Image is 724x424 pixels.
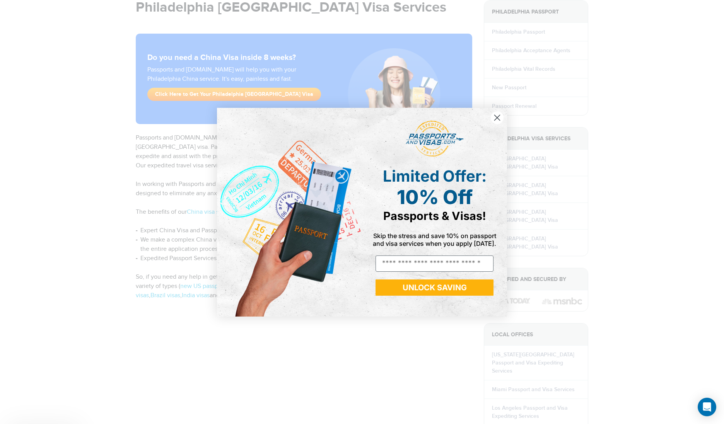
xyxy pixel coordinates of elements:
span: Skip the stress and save 10% on passport and visa services when you apply [DATE]. [373,232,496,247]
span: Limited Offer: [383,167,487,186]
span: Passports & Visas! [383,209,486,223]
img: passports and visas [406,121,464,157]
button: Close dialog [490,111,504,124]
button: UNLOCK SAVING [376,279,493,296]
span: 10% Off [397,186,473,209]
div: Open Intercom Messenger [698,398,716,416]
img: de9cda0d-0715-46ca-9a25-073762a91ba7.png [217,108,362,317]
